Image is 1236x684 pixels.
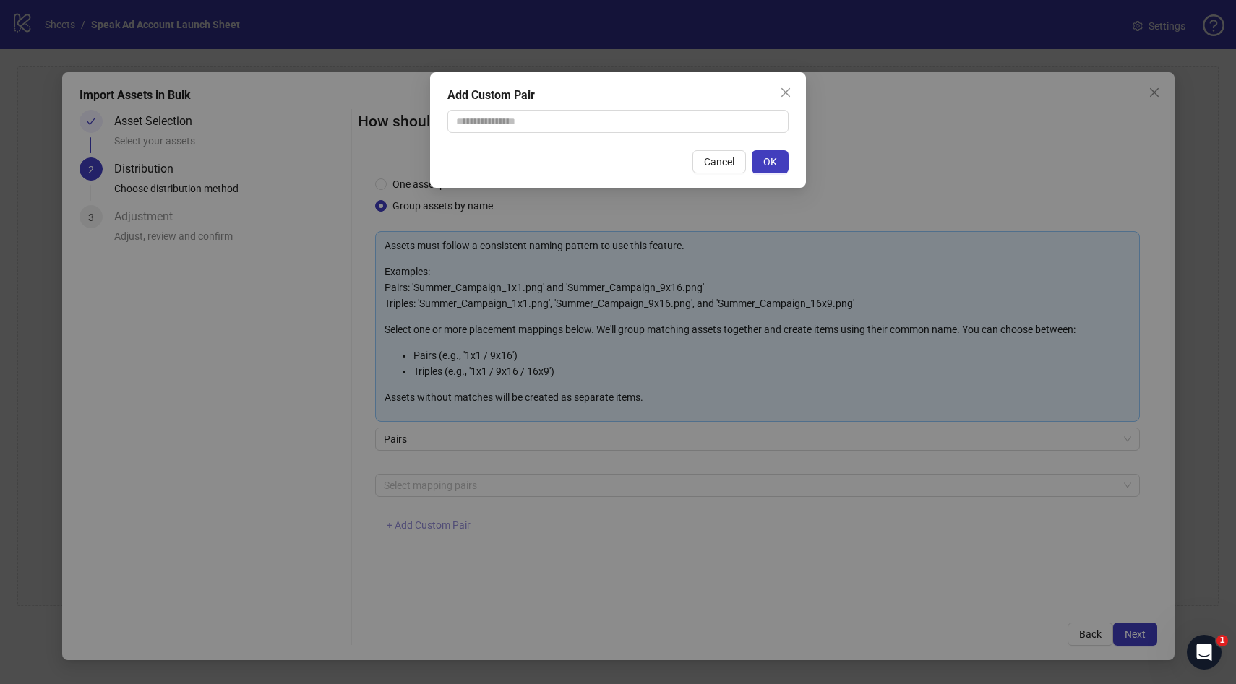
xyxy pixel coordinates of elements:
[447,87,789,104] div: Add Custom Pair
[774,81,797,104] button: Close
[752,150,789,173] button: OK
[763,156,777,168] span: OK
[1187,635,1222,670] iframe: Intercom live chat
[704,156,734,168] span: Cancel
[692,150,746,173] button: Cancel
[1216,635,1228,646] span: 1
[780,87,791,98] span: close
